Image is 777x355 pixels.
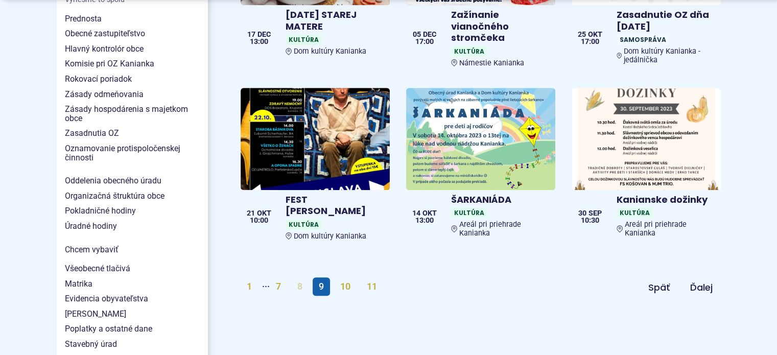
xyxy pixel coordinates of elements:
[65,276,200,292] span: Matrika
[412,217,437,224] span: 13:00
[57,72,208,87] a: Rokovací poriadok
[57,276,208,292] a: Matrika
[57,337,208,352] a: Stavebný úrad
[57,219,208,234] a: Úradné hodiny
[257,210,271,217] span: okt
[57,26,208,41] a: Obecné zastupiteľstvo
[65,337,200,352] span: Stavebný úrad
[65,26,200,41] span: Obecné zastupiteľstvo
[247,210,255,217] span: 21
[451,9,551,44] h4: Zažínanie vianočného stromčeka
[334,277,357,296] a: 10
[65,261,200,276] span: Všeobecné tlačivá
[294,232,366,241] span: Dom kultúry Kanianka
[625,220,717,238] span: Areál pri priehrade Kanianka
[459,59,524,67] span: Námestie Kanianka
[313,277,330,296] span: 9
[413,38,436,45] span: 17:00
[241,277,258,296] a: 1
[57,56,208,72] a: Komisie pri OZ Kanianka
[624,47,717,64] span: Dom kultúry Kanianka - jedálnička
[241,88,390,245] a: FEST [PERSON_NAME] KultúraDom kultúry Kanianka 21 okt 10:00
[578,31,586,38] span: 25
[648,281,670,294] span: Späť
[57,141,208,165] a: Oznamovanie protispoločenskej činnosti
[65,173,200,188] span: Oddelenia obecného úradu
[413,31,421,38] span: 05
[270,277,287,296] a: 7
[617,9,717,32] h4: Zasadnutie OZ dňa [DATE]
[65,87,200,102] span: Zásady odmeňovania
[286,34,322,45] span: Kultúra
[247,217,271,224] span: 10:00
[57,306,208,322] a: [PERSON_NAME]
[65,102,200,126] span: Zásady hospodárenia s majetkom obce
[65,203,200,219] span: Pokladničné hodiny
[57,102,208,126] a: Zásady hospodárenia s majetkom obce
[57,188,208,204] a: Organizačná štruktúra obce
[65,141,200,165] span: Oznamovanie protispoločenskej činnosti
[57,203,208,219] a: Pokladničné hodiny
[572,88,721,242] a: Kanianske dožinky KultúraAreál pri priehrade Kanianka 30 sep 10:30
[65,306,200,322] span: [PERSON_NAME]
[291,277,309,296] a: 8
[65,291,200,306] span: Evidencia obyvateľstva
[65,219,200,234] span: Úradné hodiny
[65,56,200,72] span: Komisie pri OZ Kanianka
[578,217,602,224] span: 10:30
[57,173,208,188] a: Oddelenia obecného úradu
[65,321,200,337] span: Poplatky a ostatné dane
[588,210,602,217] span: sep
[286,219,322,230] span: Kultúra
[617,207,653,218] span: Kultúra
[57,261,208,276] a: Všeobecné tlačivá
[617,34,669,45] span: Samospráva
[57,291,208,306] a: Evidencia obyvateľstva
[65,41,200,57] span: Hlavný kontrolór obce
[578,38,602,45] span: 17:00
[257,31,271,38] span: dec
[640,278,678,297] a: Späť
[57,126,208,141] a: Zasadnutia OZ
[65,126,200,141] span: Zasadnutia OZ
[262,277,270,296] span: ···
[451,207,487,218] span: Kultúra
[65,242,200,257] span: Chcem vybaviť
[286,194,386,217] h4: FEST [PERSON_NAME]
[690,281,713,294] span: Ďalej
[65,72,200,87] span: Rokovací poriadok
[286,9,386,32] h4: [DATE] STAREJ MATERE
[423,31,436,38] span: dec
[617,194,717,206] h4: Kanianske dožinky
[247,31,255,38] span: 17
[682,278,721,297] a: Ďalej
[247,38,271,45] span: 13:00
[57,321,208,337] a: Poplatky a ostatné dane
[57,242,208,257] a: Chcem vybaviť
[578,210,586,217] span: 30
[451,194,551,206] h4: ŠARKANIÁDA
[412,210,420,217] span: 14
[65,11,200,27] span: Prednosta
[65,188,200,204] span: Organizačná štruktúra obce
[451,46,487,57] span: Kultúra
[57,11,208,27] a: Prednosta
[361,277,383,296] a: 11
[422,210,437,217] span: okt
[294,47,366,56] span: Dom kultúry Kanianka
[406,88,555,242] a: ŠARKANIÁDA KultúraAreál pri priehrade Kanianka 14 okt 13:00
[459,220,551,238] span: Areál pri priehrade Kanianka
[57,41,208,57] a: Hlavný kontrolór obce
[588,31,602,38] span: okt
[57,87,208,102] a: Zásady odmeňovania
